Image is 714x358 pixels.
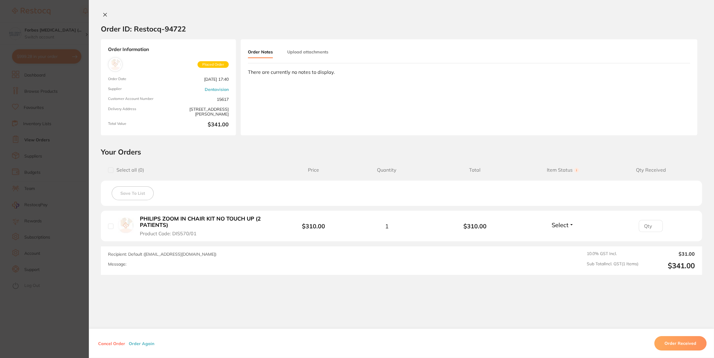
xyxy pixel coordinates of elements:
strong: Order Information [108,47,229,53]
button: Order Received [654,336,706,350]
span: Total [431,167,519,173]
button: Upload attachments [287,47,328,57]
label: Message: [108,262,126,267]
span: Customer Account Number [108,97,166,102]
button: PHILIPS ZOOM IN CHAIR KIT NO TOUCH UP (2 PATIENTS) Product Code: DIS570/01 [138,215,275,236]
span: Supplier [108,87,166,92]
span: Qty Received [607,167,695,173]
b: $310.00 [431,223,519,230]
button: Select [550,221,576,229]
span: Item Status [519,167,607,173]
span: 15617 [171,97,229,102]
div: There are currently no notes to display. [248,69,690,75]
button: Cancel Order [96,341,127,346]
button: Order Again [127,341,156,346]
b: $310.00 [302,222,325,230]
span: Placed Order [197,61,229,68]
span: Select all ( 0 ) [113,167,144,173]
span: Order Date [108,77,166,82]
span: [DATE] 17:40 [171,77,229,82]
h2: Your Orders [101,147,702,156]
span: 10.0 % GST Incl. [587,251,638,257]
output: $341.00 [643,261,695,270]
span: 1 [385,223,389,230]
h2: Order ID: Restocq- 94722 [101,24,186,33]
button: Order Notes [248,47,273,58]
b: $341.00 [171,122,229,128]
b: PHILIPS ZOOM IN CHAIR KIT NO TOUCH UP (2 PATIENTS) [140,216,273,228]
a: Dentavision [205,87,229,92]
span: [STREET_ADDRESS][PERSON_NAME] [171,107,229,117]
span: Recipient: Default ( [EMAIL_ADDRESS][DOMAIN_NAME] ) [108,251,216,257]
span: Total Value [108,122,166,128]
span: Select [552,221,568,229]
span: Quantity [343,167,431,173]
span: Price [284,167,343,173]
output: $31.00 [643,251,695,257]
img: PHILIPS ZOOM IN CHAIR KIT NO TOUCH UP (2 PATIENTS) [118,218,134,233]
span: Product Code: DIS570/01 [140,231,197,236]
input: Qty [639,220,663,232]
img: Dentavision [110,59,121,70]
button: Save To List [112,186,154,200]
span: Delivery Address [108,107,166,117]
span: Sub Total Incl. GST ( 1 Items) [587,261,638,270]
